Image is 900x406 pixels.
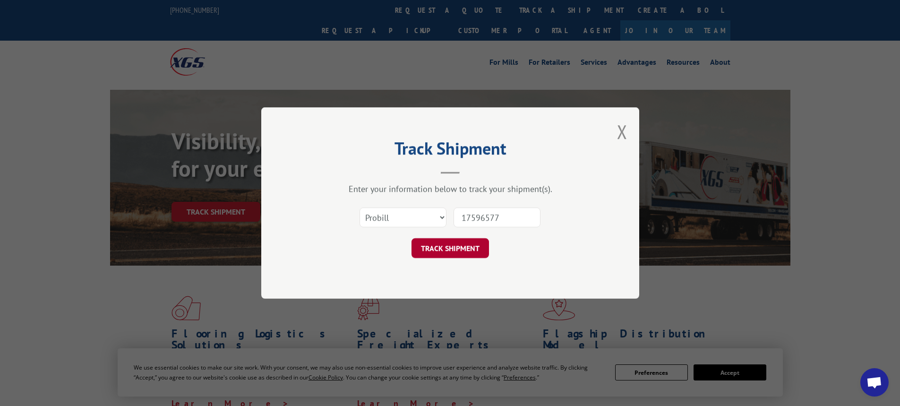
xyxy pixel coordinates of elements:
div: Enter your information below to track your shipment(s). [309,183,592,194]
input: Number(s) [454,207,540,227]
div: Open chat [860,368,889,397]
button: TRACK SHIPMENT [411,238,489,258]
button: Close modal [617,119,627,144]
h2: Track Shipment [309,142,592,160]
